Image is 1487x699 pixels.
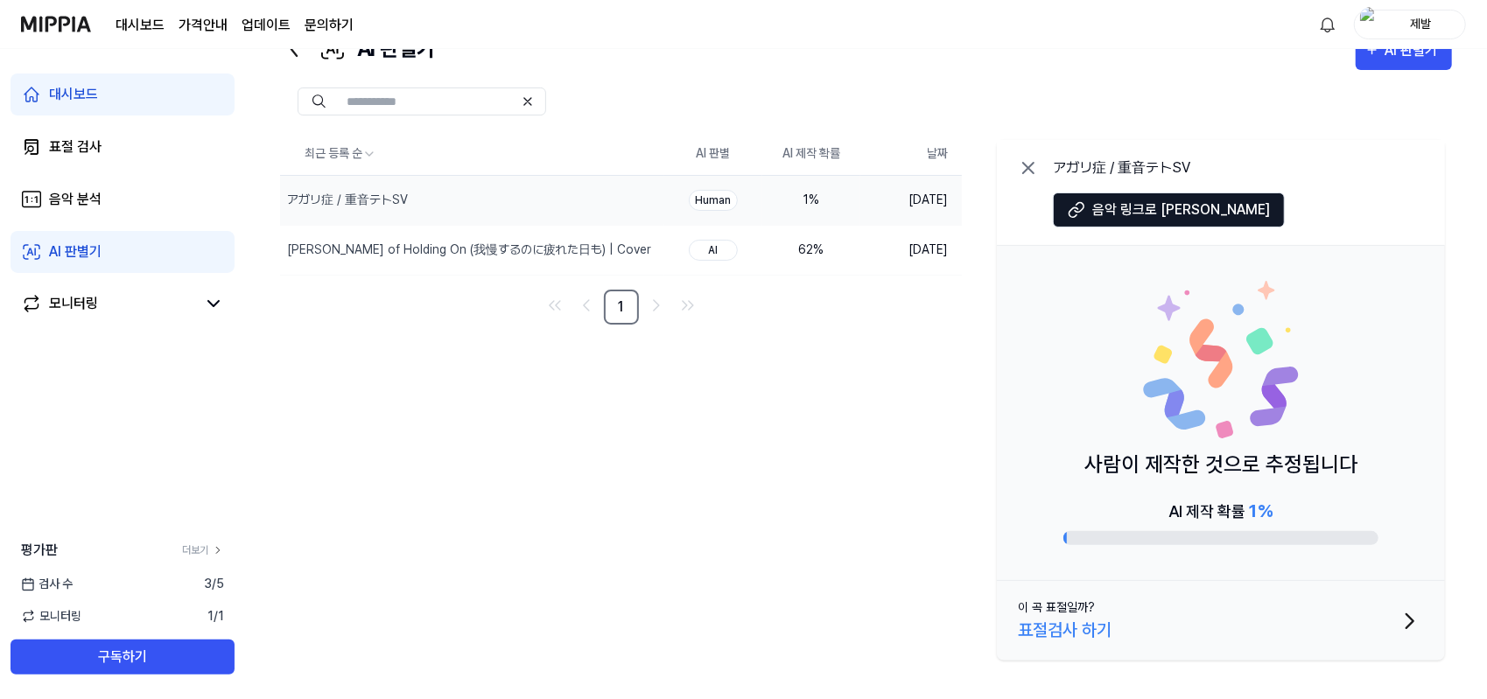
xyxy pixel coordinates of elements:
[689,240,738,261] div: AI
[1053,192,1285,227] button: 음악 링크로 [PERSON_NAME]
[280,28,435,70] div: AI 판별기
[1169,498,1273,524] div: AI 제작 확률
[762,133,860,175] th: AI 제작 확률
[116,15,165,36] a: 대시보드
[11,231,235,273] a: AI 판별기
[997,581,1445,661] button: 이 곡 표절일까?표절검사 하기
[21,607,81,626] span: 모니터링
[674,291,702,319] a: Go to last page
[1386,14,1455,33] div: 제발
[280,290,962,325] nav: pagination
[1354,10,1466,39] button: profile제발
[776,191,846,209] div: 1 %
[49,189,102,210] div: 음악 분석
[604,290,639,325] a: 1
[860,225,962,275] td: [DATE]
[312,94,326,108] img: Search
[689,190,738,211] div: Human
[182,542,224,558] a: 더보기
[49,293,98,314] div: 모니터링
[11,178,235,220] a: 음악 분석
[1385,39,1443,62] div: AI 판별기
[1018,598,1095,617] div: 이 곡 표절일까?
[1084,449,1357,480] p: 사람이 제작한 것으로 추정됩니다
[1142,281,1300,438] img: Human
[860,175,962,225] td: [DATE]
[207,607,224,626] span: 1 / 1
[11,126,235,168] a: 표절 검사
[776,241,846,259] div: 62 %
[1356,28,1452,70] button: AI 판별기
[572,291,600,319] a: Go to previous page
[49,136,102,157] div: 표절 검사
[664,133,762,175] th: AI 판별
[642,291,670,319] a: Go to next page
[179,15,228,36] a: 가격안내
[1250,500,1273,521] span: 1 %
[21,293,196,314] a: 모니터링
[1053,157,1285,178] div: アガリ症 / 重音テトSV
[242,15,291,36] a: 업데이트
[287,191,408,209] div: アガリ症 / 重音テトSV
[305,15,354,36] a: 문의하기
[1018,617,1112,643] div: 표절검사 하기
[204,575,224,593] span: 3 / 5
[49,241,102,262] div: AI 판별기
[541,291,569,319] a: Go to first page
[860,133,962,175] th: 날짜
[1360,7,1381,42] img: profile
[11,640,235,675] button: 구독하기
[1053,206,1285,222] a: 음악 링크로 [PERSON_NAME]
[287,241,651,259] div: [PERSON_NAME] of Holding On (我慢するのに疲れた日も) | Cover
[1317,14,1338,35] img: 알림
[21,540,58,561] span: 평가판
[21,575,73,593] span: 검사 수
[11,73,235,115] a: 대시보드
[49,84,98,105] div: 대시보드
[1092,199,1270,220] span: 음악 링크로 [PERSON_NAME]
